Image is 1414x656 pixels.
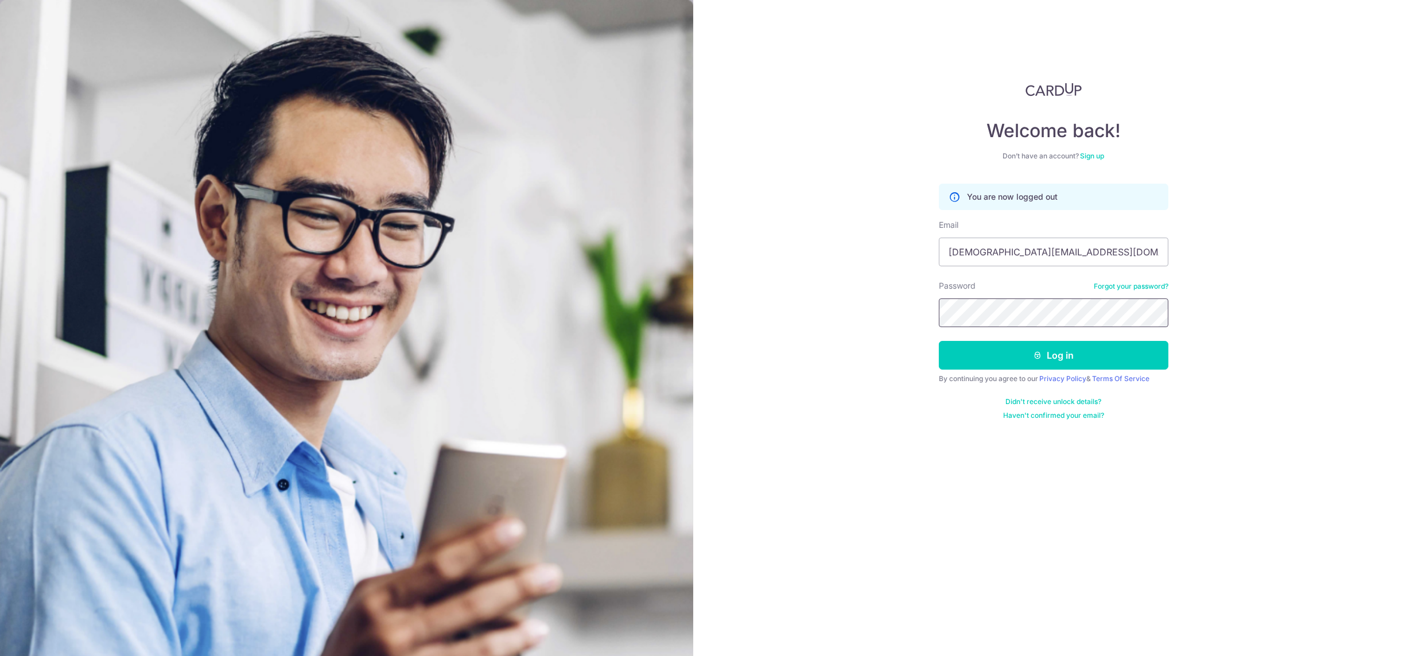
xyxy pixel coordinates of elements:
[1094,282,1168,291] a: Forgot your password?
[1025,83,1082,96] img: CardUp Logo
[939,238,1168,266] input: Enter your Email
[939,374,1168,383] div: By continuing you agree to our &
[939,219,958,231] label: Email
[1006,397,1102,406] a: Didn't receive unlock details?
[1092,374,1149,383] a: Terms Of Service
[1003,411,1104,420] a: Haven't confirmed your email?
[939,119,1168,142] h4: Welcome back!
[1081,152,1105,160] a: Sign up
[939,280,976,292] label: Password
[1039,374,1086,383] a: Privacy Policy
[967,191,1058,203] p: You are now logged out
[939,152,1168,161] div: Don’t have an account?
[939,341,1168,370] button: Log in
